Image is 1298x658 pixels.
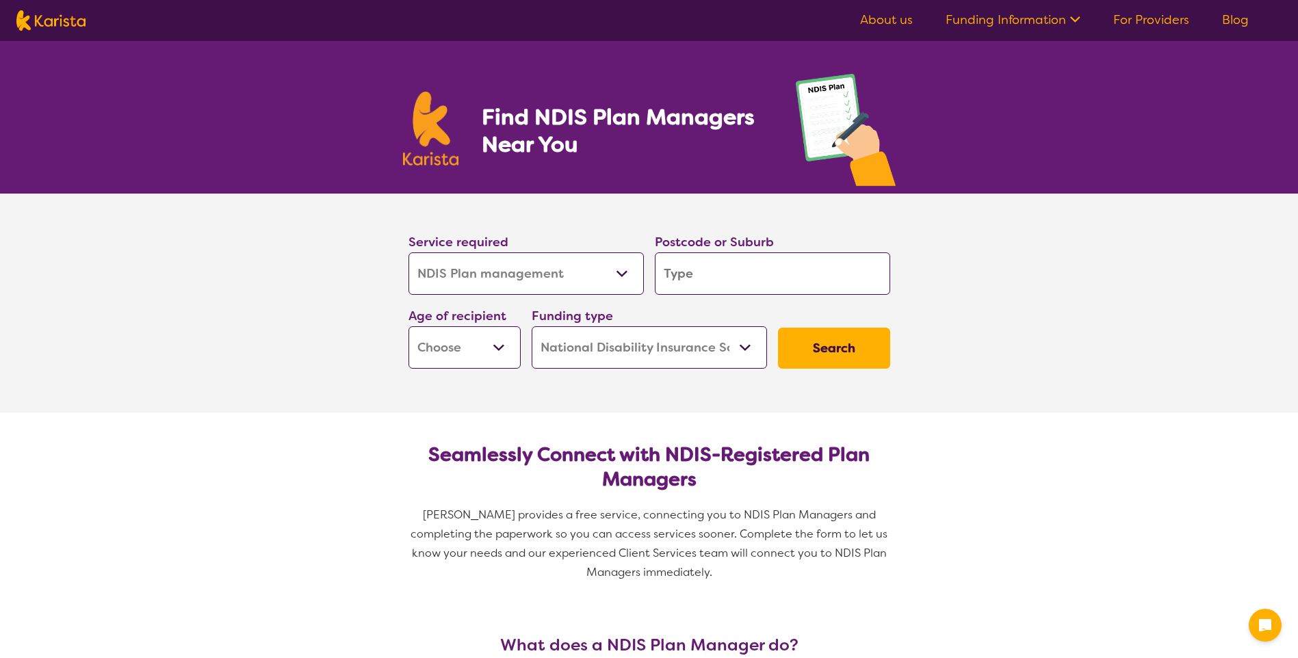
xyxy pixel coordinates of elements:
[796,74,896,194] img: plan-management
[1222,12,1249,28] a: Blog
[778,328,890,369] button: Search
[532,308,613,324] label: Funding type
[655,252,890,295] input: Type
[403,635,896,655] h3: What does a NDIS Plan Manager do?
[408,234,508,250] label: Service required
[403,92,459,166] img: Karista logo
[411,508,890,579] span: [PERSON_NAME] provides a free service, connecting you to NDIS Plan Managers and completing the pa...
[408,308,506,324] label: Age of recipient
[16,10,86,31] img: Karista logo
[655,234,774,250] label: Postcode or Suburb
[860,12,913,28] a: About us
[1113,12,1189,28] a: For Providers
[419,443,879,492] h2: Seamlessly Connect with NDIS-Registered Plan Managers
[946,12,1080,28] a: Funding Information
[482,103,768,158] h1: Find NDIS Plan Managers Near You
